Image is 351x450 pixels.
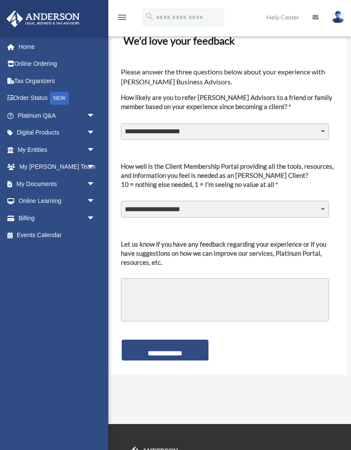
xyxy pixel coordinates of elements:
[87,107,104,125] span: arrow_drop_down
[6,209,108,227] a: Billingarrow_drop_down
[87,158,104,176] span: arrow_drop_down
[6,107,108,124] a: Platinum Q&Aarrow_drop_down
[4,10,82,27] img: Anderson Advisors Platinum Portal
[87,141,104,159] span: arrow_drop_down
[6,38,108,55] a: Home
[87,193,104,210] span: arrow_drop_down
[145,12,154,21] i: search
[121,240,336,267] div: Let us know if you have any feedback regarding your experience or if you have suggestions on how ...
[87,209,104,227] span: arrow_drop_down
[6,124,108,141] a: Digital Productsarrow_drop_down
[121,93,336,118] label: How likely are you to refer [PERSON_NAME] Advisors to a friend or family member based on your exp...
[50,92,69,105] div: NEW
[6,193,108,210] a: Online Learningarrow_drop_down
[6,175,108,193] a: My Documentsarrow_drop_down
[6,55,108,73] a: Online Ordering
[87,124,104,142] span: arrow_drop_down
[6,72,108,90] a: Tax Organizers
[121,162,336,196] label: 10 = nothing else needed, 1 = I'm seeing no value at all
[120,32,337,50] h3: We'd love your feedback
[6,141,108,158] a: My Entitiesarrow_drop_down
[6,90,108,107] a: Order StatusNEW
[121,67,336,87] h4: Please answer the three questions below about your experience with [PERSON_NAME] Business Advisors.
[117,12,127,22] i: menu
[121,162,336,180] div: How well is the Client Membership Portal providing all the tools, resources, and information you ...
[117,15,127,22] a: menu
[6,227,108,244] a: Events Calendar
[6,158,108,176] a: My [PERSON_NAME] Teamarrow_drop_down
[87,175,104,193] span: arrow_drop_down
[331,11,344,23] img: User Pic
